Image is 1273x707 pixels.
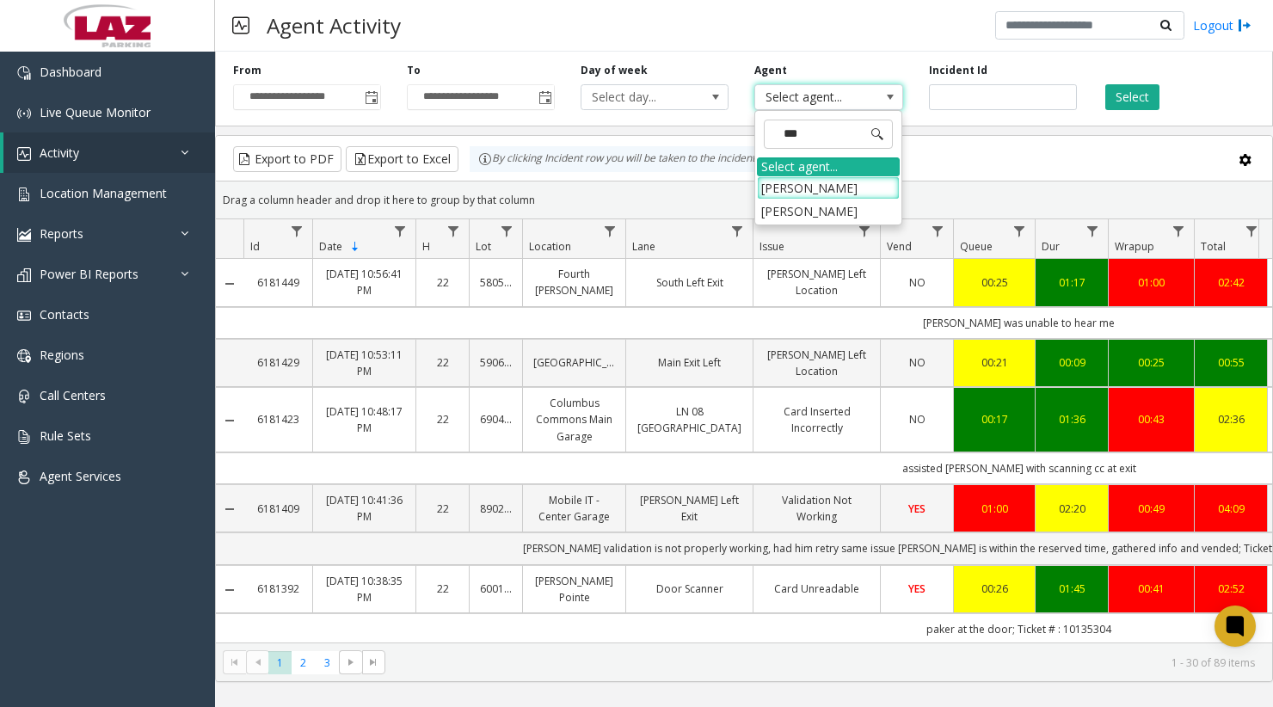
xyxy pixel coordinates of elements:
[1119,501,1184,517] a: 00:49
[40,306,89,323] span: Contacts
[17,66,31,80] img: 'icon'
[908,501,926,516] span: YES
[480,274,512,291] a: 580542
[764,266,870,298] a: [PERSON_NAME] Left Location
[316,651,339,674] span: Page 3
[764,581,870,597] a: Card Unreadable
[478,152,492,166] img: infoIcon.svg
[764,492,870,525] a: Validation Not Working
[40,225,83,242] span: Reports
[964,501,1024,517] a: 01:00
[40,144,79,161] span: Activity
[40,468,121,484] span: Agent Services
[887,239,912,254] span: Vend
[754,63,787,78] label: Agent
[323,403,405,436] a: [DATE] 10:48:17 PM
[319,239,342,254] span: Date
[636,581,742,597] a: Door Scanner
[1119,581,1184,597] a: 00:41
[40,266,138,282] span: Power BI Reports
[1046,274,1098,291] a: 01:17
[254,274,302,291] a: 6181449
[40,104,151,120] span: Live Queue Monitor
[258,4,409,46] h3: Agent Activity
[581,85,698,109] span: Select day...
[17,228,31,242] img: 'icon'
[422,239,430,254] span: H
[361,85,380,109] span: Toggle popup
[764,403,870,436] a: Card Inserted Incorrectly
[1205,274,1257,291] a: 02:42
[964,581,1024,597] a: 00:26
[362,650,385,674] span: Go to the last page
[216,277,243,291] a: Collapse Details
[581,63,648,78] label: Day of week
[480,354,512,371] a: 590650
[964,411,1024,427] div: 00:17
[480,581,512,597] a: 600163
[495,219,519,243] a: Lot Filter Menu
[909,412,926,427] span: NO
[1008,219,1031,243] a: Queue Filter Menu
[323,573,405,606] a: [DATE] 10:38:35 PM
[764,347,870,379] a: [PERSON_NAME] Left Location
[40,347,84,363] span: Regions
[427,581,458,597] a: 22
[40,64,101,80] span: Dashboard
[1119,274,1184,291] a: 01:00
[636,492,742,525] a: [PERSON_NAME] Left Exit
[427,354,458,371] a: 22
[636,274,742,291] a: South Left Exit
[1046,354,1098,371] a: 00:09
[216,219,1272,642] div: Data table
[17,268,31,282] img: 'icon'
[323,266,405,298] a: [DATE] 10:56:41 PM
[1046,501,1098,517] a: 02:20
[1046,411,1098,427] div: 01:36
[254,354,302,371] a: 6181429
[632,239,655,254] span: Lane
[533,492,615,525] a: Mobile IT - Center Garage
[755,85,872,109] span: Select agent...
[233,63,261,78] label: From
[533,266,615,298] a: Fourth [PERSON_NAME]
[1042,239,1060,254] span: Dur
[344,655,358,669] span: Go to the next page
[40,387,106,403] span: Call Centers
[254,501,302,517] a: 6181409
[909,355,926,370] span: NO
[964,354,1024,371] a: 00:21
[1205,354,1257,371] a: 00:55
[891,274,943,291] a: NO
[339,650,362,674] span: Go to the next page
[1167,219,1190,243] a: Wrapup Filter Menu
[216,583,243,597] a: Collapse Details
[964,274,1024,291] a: 00:25
[17,188,31,201] img: 'icon'
[17,147,31,161] img: 'icon'
[427,411,458,427] a: 22
[480,501,512,517] a: 890201
[1081,219,1104,243] a: Dur Filter Menu
[216,502,243,516] a: Collapse Details
[366,655,380,669] span: Go to the last page
[1119,411,1184,427] div: 00:43
[480,411,512,427] a: 690412
[348,240,362,254] span: Sortable
[323,492,405,525] a: [DATE] 10:41:36 PM
[726,219,749,243] a: Lane Filter Menu
[17,470,31,484] img: 'icon'
[17,430,31,444] img: 'icon'
[1119,354,1184,371] a: 00:25
[1205,581,1257,597] a: 02:52
[533,395,615,445] a: Columbus Commons Main Garage
[529,239,571,254] span: Location
[891,354,943,371] a: NO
